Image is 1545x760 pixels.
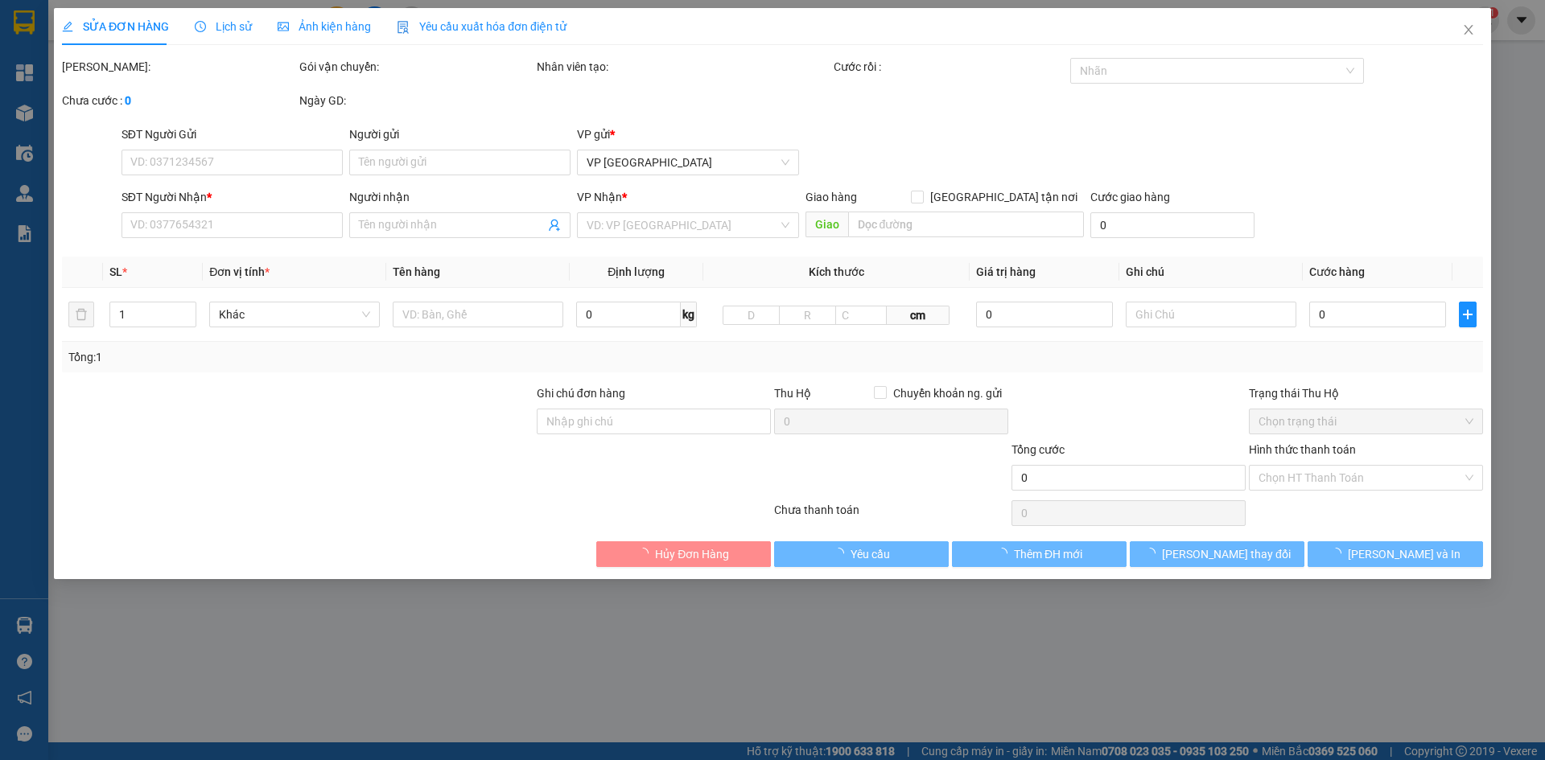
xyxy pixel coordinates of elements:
button: Close [1446,8,1491,53]
span: Tên hàng [393,265,440,278]
div: Cước rồi : [834,58,1068,76]
span: [PERSON_NAME] và In [1348,545,1461,563]
div: [PERSON_NAME]: [62,58,296,76]
button: plus [1460,302,1477,327]
input: Ghi Chú [1127,302,1297,327]
div: Tổng: 1 [68,348,596,366]
span: Yêu cầu xuất hóa đơn điện tử [397,20,566,33]
span: loading [1330,548,1348,559]
button: Thêm ĐH mới [952,541,1127,567]
span: [GEOGRAPHIC_DATA] tận nơi [924,188,1084,206]
img: icon [397,21,410,34]
button: delete [68,302,94,327]
span: [PERSON_NAME] thay đổi [1162,545,1291,563]
span: SL [109,265,122,278]
span: Tổng cước [1011,443,1065,456]
div: Ngày GD: [299,92,534,109]
div: Chưa cước : [62,92,296,109]
span: loading [833,548,851,559]
span: Chọn trạng thái [1259,409,1473,433]
div: VP gửi [578,125,799,143]
span: cm [887,306,950,325]
div: SĐT Người Nhận [122,188,343,206]
span: loading [996,548,1014,559]
input: VD: Bàn, Ghế [393,302,563,327]
b: 0 [125,94,131,107]
input: D [723,306,781,325]
input: Cước giao hàng [1090,212,1255,238]
div: Gói vận chuyển: [299,58,534,76]
input: Ghi chú đơn hàng [537,409,771,434]
input: R [779,306,836,325]
span: VP Đà Lạt [587,150,789,175]
span: Khác [220,302,371,327]
span: Ảnh kiện hàng [278,20,371,33]
div: SĐT Người Gửi [122,125,343,143]
div: Trạng thái Thu Hộ [1249,384,1483,402]
span: Kích thước [809,265,864,278]
span: Đơn vị tính [210,265,270,278]
span: Giá trị hàng [976,265,1036,278]
div: Người gửi [349,125,571,143]
span: close [1462,23,1475,36]
span: Thêm ĐH mới [1014,545,1082,563]
span: edit [62,21,73,32]
label: Ghi chú đơn hàng [537,387,625,400]
span: Giao [805,212,848,237]
button: Yêu cầu [774,541,949,567]
span: SỬA ĐƠN HÀNG [62,20,169,33]
span: plus [1461,308,1476,321]
span: Chuyển khoản ng. gửi [887,384,1008,402]
span: VP Nhận [578,191,623,203]
button: Hủy Đơn Hàng [596,541,771,567]
span: picture [278,21,289,32]
span: Định lượng [608,265,665,278]
div: Chưa thanh toán [772,501,1010,529]
span: clock-circle [195,21,206,32]
button: [PERSON_NAME] thay đổi [1130,541,1304,567]
input: C [835,306,887,325]
label: Cước giao hàng [1090,191,1170,203]
span: Cước hàng [1309,265,1365,278]
button: [PERSON_NAME] và In [1308,541,1483,567]
th: Ghi chú [1120,257,1304,288]
label: Hình thức thanh toán [1249,443,1356,456]
span: Yêu cầu [851,545,890,563]
span: loading [1144,548,1162,559]
input: Dọc đường [848,212,1084,237]
span: user-add [549,219,562,232]
div: Nhân viên tạo: [537,58,830,76]
span: Thu Hộ [774,387,811,400]
span: Lịch sử [195,20,252,33]
span: Giao hàng [805,191,857,203]
span: loading [637,548,655,559]
div: Người nhận [349,188,571,206]
span: Hủy Đơn Hàng [655,545,729,563]
span: kg [681,302,697,327]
